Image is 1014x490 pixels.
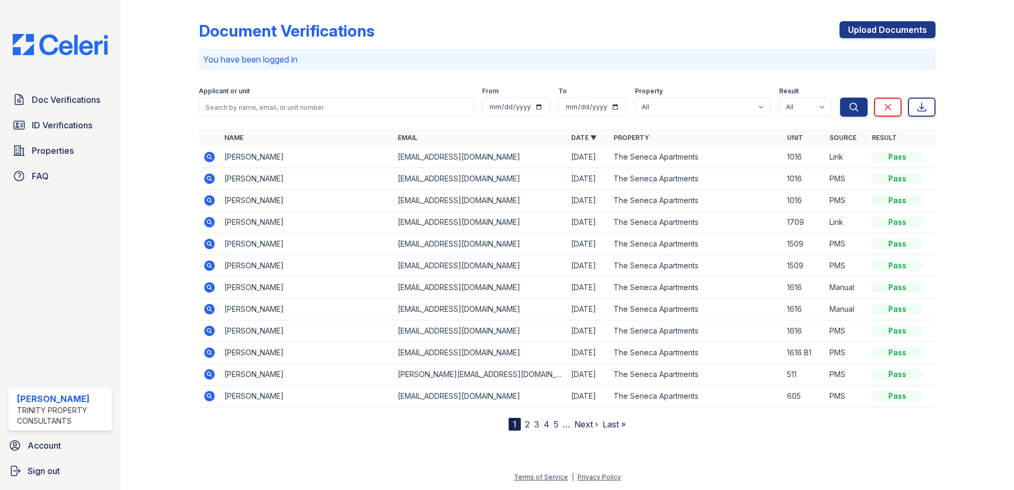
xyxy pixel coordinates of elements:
[567,364,609,386] td: [DATE]
[398,134,417,142] a: Email
[779,87,799,95] label: Result
[578,473,621,481] a: Privacy Policy
[609,190,783,212] td: The Seneca Apartments
[825,255,868,277] td: PMS
[534,419,539,430] a: 3
[394,277,567,299] td: [EMAIL_ADDRESS][DOMAIN_NAME]
[220,168,394,190] td: [PERSON_NAME]
[220,233,394,255] td: [PERSON_NAME]
[394,168,567,190] td: [EMAIL_ADDRESS][DOMAIN_NAME]
[394,146,567,168] td: [EMAIL_ADDRESS][DOMAIN_NAME]
[28,439,61,452] span: Account
[199,98,474,117] input: Search by name, email, or unit number
[872,347,923,358] div: Pass
[394,320,567,342] td: [EMAIL_ADDRESS][DOMAIN_NAME]
[567,342,609,364] td: [DATE]
[614,134,649,142] a: Property
[572,473,574,481] div: |
[574,419,598,430] a: Next ›
[567,212,609,233] td: [DATE]
[872,304,923,314] div: Pass
[829,134,856,142] a: Source
[609,233,783,255] td: The Seneca Apartments
[220,212,394,233] td: [PERSON_NAME]
[394,212,567,233] td: [EMAIL_ADDRESS][DOMAIN_NAME]
[203,53,931,66] p: You have been logged in
[872,217,923,227] div: Pass
[509,418,521,431] div: 1
[32,93,100,106] span: Doc Verifications
[199,21,374,40] div: Document Verifications
[567,277,609,299] td: [DATE]
[783,212,825,233] td: 1709
[394,342,567,364] td: [EMAIL_ADDRESS][DOMAIN_NAME]
[609,386,783,407] td: The Seneca Apartments
[609,364,783,386] td: The Seneca Apartments
[783,320,825,342] td: 1616
[525,419,530,430] a: 2
[872,282,923,293] div: Pass
[558,87,567,95] label: To
[567,146,609,168] td: [DATE]
[567,233,609,255] td: [DATE]
[783,168,825,190] td: 1016
[220,255,394,277] td: [PERSON_NAME]
[825,320,868,342] td: PMS
[840,21,936,38] a: Upload Documents
[872,134,897,142] a: Result
[220,146,394,168] td: [PERSON_NAME]
[567,255,609,277] td: [DATE]
[825,212,868,233] td: Link
[28,465,60,477] span: Sign out
[609,212,783,233] td: The Seneca Apartments
[825,299,868,320] td: Manual
[220,299,394,320] td: [PERSON_NAME]
[394,364,567,386] td: [PERSON_NAME][EMAIL_ADDRESS][DOMAIN_NAME]
[220,342,394,364] td: [PERSON_NAME]
[783,342,825,364] td: 1616 B1
[394,255,567,277] td: [EMAIL_ADDRESS][DOMAIN_NAME]
[609,320,783,342] td: The Seneca Apartments
[394,299,567,320] td: [EMAIL_ADDRESS][DOMAIN_NAME]
[394,233,567,255] td: [EMAIL_ADDRESS][DOMAIN_NAME]
[567,168,609,190] td: [DATE]
[32,170,49,182] span: FAQ
[8,115,112,136] a: ID Verifications
[32,119,92,132] span: ID Verifications
[8,165,112,187] a: FAQ
[563,418,570,431] span: …
[220,190,394,212] td: [PERSON_NAME]
[609,342,783,364] td: The Seneca Apartments
[783,299,825,320] td: 1616
[609,168,783,190] td: The Seneca Apartments
[602,419,626,430] a: Last »
[872,152,923,162] div: Pass
[394,386,567,407] td: [EMAIL_ADDRESS][DOMAIN_NAME]
[220,320,394,342] td: [PERSON_NAME]
[872,173,923,184] div: Pass
[872,260,923,271] div: Pass
[567,386,609,407] td: [DATE]
[825,364,868,386] td: PMS
[567,190,609,212] td: [DATE]
[17,405,108,426] div: Trinity Property Consultants
[609,299,783,320] td: The Seneca Apartments
[872,326,923,336] div: Pass
[872,195,923,206] div: Pass
[220,386,394,407] td: [PERSON_NAME]
[609,146,783,168] td: The Seneca Apartments
[554,419,558,430] a: 5
[872,369,923,380] div: Pass
[4,460,116,482] a: Sign out
[609,277,783,299] td: The Seneca Apartments
[825,233,868,255] td: PMS
[4,34,116,55] img: CE_Logo_Blue-a8612792a0a2168367f1c8372b55b34899dd931a85d93a1a3d3e32e68fde9ad4.png
[199,87,250,95] label: Applicant or unit
[482,87,499,95] label: From
[32,144,74,157] span: Properties
[567,299,609,320] td: [DATE]
[514,473,568,481] a: Terms of Service
[8,89,112,110] a: Doc Verifications
[783,190,825,212] td: 1016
